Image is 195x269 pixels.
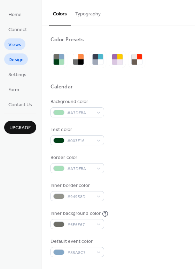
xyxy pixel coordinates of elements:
[4,23,31,35] a: Connect
[67,165,93,173] span: #A7DFBA
[50,98,103,106] div: Background color
[4,8,26,20] a: Home
[4,83,23,95] a: Form
[8,86,19,94] span: Form
[50,182,103,189] div: Inner border color
[8,41,21,49] span: Views
[4,68,31,80] a: Settings
[8,71,26,79] span: Settings
[9,124,31,132] span: Upgrade
[50,36,84,44] div: Color Presets
[4,99,36,110] a: Contact Us
[8,11,22,19] span: Home
[8,56,24,64] span: Design
[50,238,103,245] div: Default event color
[8,101,32,109] span: Contact Us
[8,26,27,34] span: Connect
[67,137,93,145] span: #003F16
[4,53,28,65] a: Design
[67,109,93,117] span: #A7DFBA
[67,221,93,228] span: #6E6E67
[50,154,103,161] div: Border color
[67,193,93,201] span: #94958D
[4,121,36,134] button: Upgrade
[50,126,103,133] div: Text color
[67,249,93,256] span: #85A8C7
[50,83,73,91] div: Calendar
[4,38,25,50] a: Views
[50,210,101,217] div: Inner background color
